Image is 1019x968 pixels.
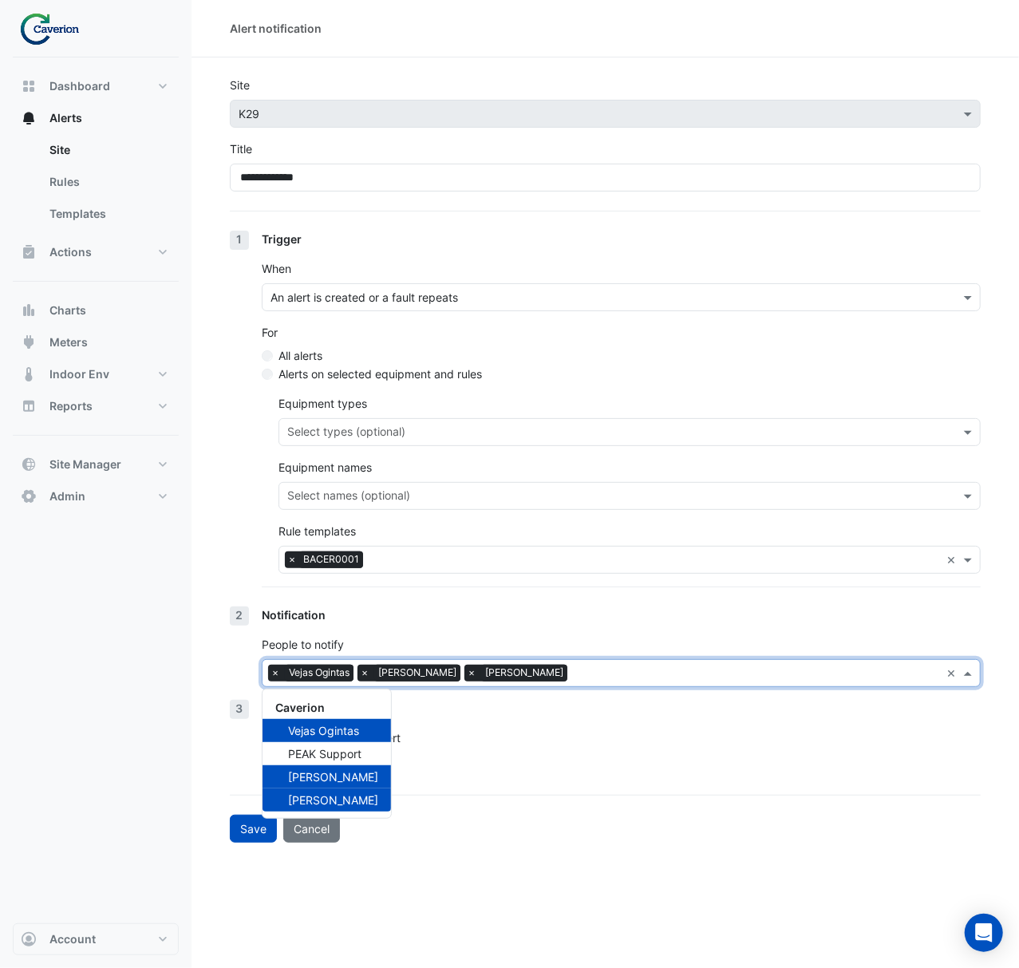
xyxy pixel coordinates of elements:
[49,244,92,260] span: Actions
[285,487,410,508] div: Select names (optional)
[262,729,981,746] p: Action and assign the alert
[262,231,981,247] div: Trigger
[288,747,361,761] span: PEAK Support
[13,358,179,390] button: Indoor Env
[49,488,85,504] span: Admin
[49,456,121,472] span: Site Manager
[21,456,37,472] app-icon: Site Manager
[262,324,278,341] label: For
[230,606,249,626] div: 2
[357,665,372,681] span: ×
[262,636,344,653] label: People to notify
[288,770,378,784] span: [PERSON_NAME]
[21,302,37,318] app-icon: Charts
[285,423,405,444] div: Select types (optional)
[285,551,299,567] span: ×
[49,78,110,94] span: Dashboard
[13,480,179,512] button: Admin
[946,551,960,568] span: Clear
[21,334,37,350] app-icon: Meters
[49,302,86,318] span: Charts
[481,665,567,681] span: [PERSON_NAME]
[21,78,37,94] app-icon: Dashboard
[464,665,479,681] span: ×
[278,523,356,539] label: Rule templates
[230,77,250,93] label: Site
[946,665,960,682] span: Clear
[21,398,37,414] app-icon: Reports
[49,334,88,350] span: Meters
[13,448,179,480] button: Site Manager
[262,260,291,277] label: When
[13,102,179,134] button: Alerts
[13,390,179,422] button: Reports
[19,13,91,45] img: Company Logo
[21,110,37,126] app-icon: Alerts
[262,689,392,819] ng-dropdown-panel: Options list
[299,551,363,567] span: BACER0001
[230,20,322,37] div: Alert notification
[288,724,359,737] span: Vejas Ogintas
[283,815,340,843] button: Cancel
[278,395,367,412] label: Equipment types
[262,700,981,717] div: Action
[13,134,179,236] div: Alerts
[965,914,1003,952] div: Open Intercom Messenger
[285,665,353,681] span: Vejas Ogintas
[374,665,460,681] span: [PERSON_NAME]
[262,606,981,623] div: Notification
[49,398,93,414] span: Reports
[37,198,179,230] a: Templates
[37,134,179,166] a: Site
[13,923,179,955] button: Account
[230,815,277,843] button: Save
[230,231,249,250] div: 1
[268,665,282,681] span: ×
[230,140,252,157] label: Title
[13,294,179,326] button: Charts
[21,366,37,382] app-icon: Indoor Env
[21,488,37,504] app-icon: Admin
[288,793,378,807] span: [PERSON_NAME]
[13,326,179,358] button: Meters
[13,236,179,268] button: Actions
[230,700,249,719] div: 3
[49,366,109,382] span: Indoor Env
[13,70,179,102] button: Dashboard
[278,365,482,382] label: Alerts on selected equipment and rules
[49,110,82,126] span: Alerts
[278,459,372,476] label: Equipment names
[37,166,179,198] a: Rules
[278,347,322,364] label: All alerts
[49,931,96,947] span: Account
[21,244,37,260] app-icon: Actions
[275,701,325,714] span: Caverion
